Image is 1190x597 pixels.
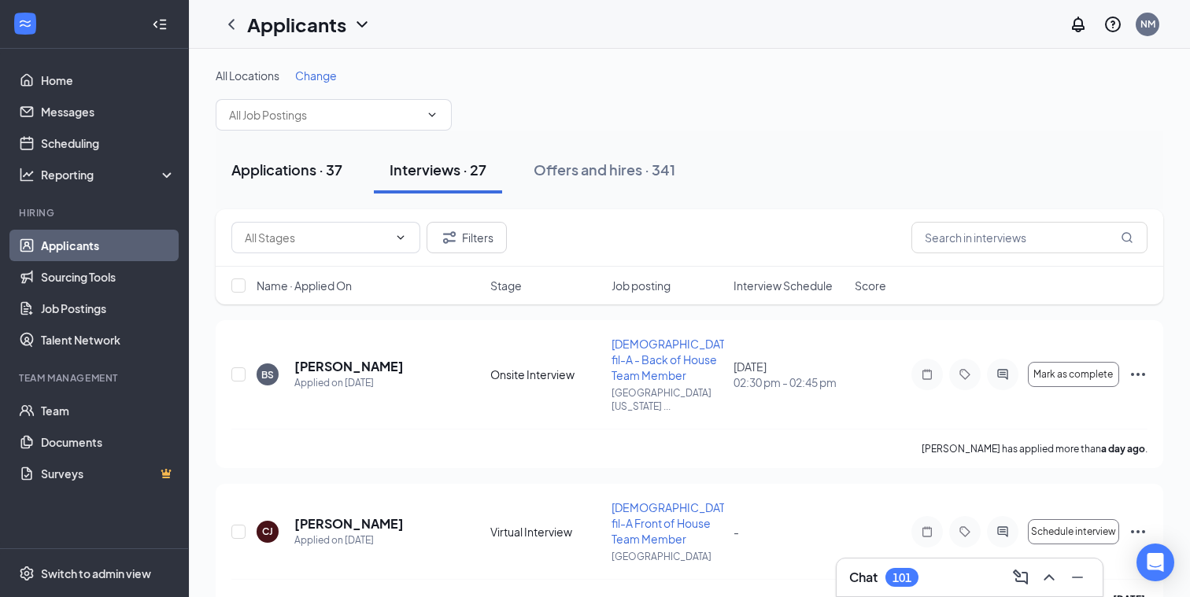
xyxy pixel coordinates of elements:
span: [DEMOGRAPHIC_DATA]-fil-A Front of House Team Member [612,500,740,546]
span: Score [855,278,886,293]
svg: ChevronDown [394,231,407,244]
svg: ActiveChat [993,368,1012,381]
div: Open Intercom Messenger [1136,544,1174,581]
b: a day ago [1101,443,1145,455]
svg: Note [918,368,937,381]
div: Hiring [19,206,172,219]
a: Documents [41,426,176,458]
div: BS [261,368,274,381]
svg: Analysis [19,167,35,182]
input: Search in interviews [911,222,1147,253]
div: Interviews · 27 [390,160,486,179]
div: Offers and hires · 341 [534,160,675,179]
svg: ChevronDown [353,15,371,34]
input: All Stages [245,229,388,246]
p: [GEOGRAPHIC_DATA][US_STATE] ... [612,386,723,413]
span: Schedule interview [1031,526,1116,537]
svg: QuestionInfo [1103,15,1122,34]
button: Minimize [1065,565,1090,590]
svg: ComposeMessage [1011,568,1030,587]
svg: ActiveChat [993,525,1012,538]
button: Mark as complete [1028,362,1119,387]
svg: Settings [19,566,35,581]
button: Schedule interview [1028,519,1119,544]
svg: Ellipses [1129,365,1147,384]
a: Job Postings [41,293,176,324]
span: All Locations [216,68,279,83]
svg: WorkstreamLogo [17,16,33,31]
span: 02:30 pm - 02:45 pm [734,374,845,390]
div: Switch to admin view [41,566,151,581]
h1: Applicants [247,11,346,38]
span: Stage [490,278,522,293]
div: Applications · 37 [231,160,342,179]
div: Virtual Interview [490,524,602,540]
svg: Collapse [152,17,168,32]
div: 101 [893,571,911,584]
h5: [PERSON_NAME] [294,515,404,533]
svg: Tag [955,368,974,381]
svg: ChevronUp [1040,568,1059,587]
a: Home [41,64,176,96]
a: Applicants [41,230,176,261]
span: Job posting [612,278,671,293]
span: [DEMOGRAPHIC_DATA]-fil-A - Back of House Team Member [612,337,740,382]
div: NM [1140,17,1155,31]
svg: Filter [440,228,459,247]
svg: ChevronLeft [222,15,241,34]
a: Scheduling [41,127,176,159]
svg: MagnifyingGlass [1121,231,1133,244]
a: Sourcing Tools [41,261,176,293]
div: Team Management [19,371,172,385]
svg: Note [918,525,937,538]
svg: ChevronDown [426,109,438,121]
button: ComposeMessage [1008,565,1033,590]
div: Applied on [DATE] [294,375,404,391]
div: Onsite Interview [490,367,602,382]
div: Applied on [DATE] [294,533,404,548]
p: [GEOGRAPHIC_DATA] [612,550,723,563]
h3: Chat [849,569,878,586]
svg: Tag [955,525,974,538]
span: Mark as complete [1033,369,1113,380]
div: CJ [262,525,273,538]
div: Reporting [41,167,176,182]
span: Interview Schedule [734,278,833,293]
div: [DATE] [734,359,845,390]
input: All Job Postings [229,106,419,123]
span: Name · Applied On [257,278,352,293]
svg: Notifications [1069,15,1088,34]
svg: Minimize [1068,568,1087,587]
svg: Ellipses [1129,522,1147,541]
span: Change [295,68,337,83]
button: ChevronUp [1037,565,1062,590]
a: Team [41,395,176,426]
a: SurveysCrown [41,458,176,489]
a: Talent Network [41,324,176,356]
p: [PERSON_NAME] has applied more than . [922,442,1147,455]
button: Filter Filters [427,222,507,253]
span: - [734,525,739,539]
a: Messages [41,96,176,127]
h5: [PERSON_NAME] [294,358,404,375]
